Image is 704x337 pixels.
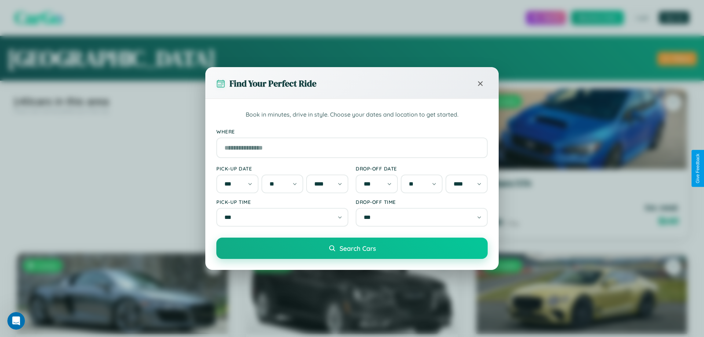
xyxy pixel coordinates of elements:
[216,128,488,135] label: Where
[216,238,488,259] button: Search Cars
[230,77,316,89] h3: Find Your Perfect Ride
[216,199,348,205] label: Pick-up Time
[356,165,488,172] label: Drop-off Date
[216,110,488,120] p: Book in minutes, drive in style. Choose your dates and location to get started.
[356,199,488,205] label: Drop-off Time
[340,244,376,252] span: Search Cars
[216,165,348,172] label: Pick-up Date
